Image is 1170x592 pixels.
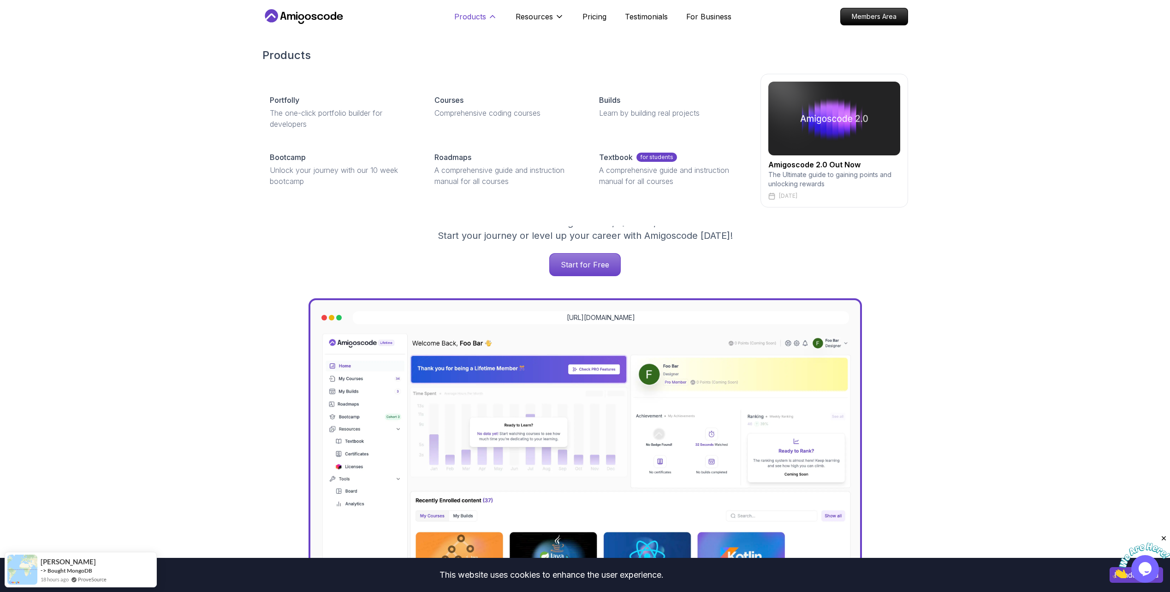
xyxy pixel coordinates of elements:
a: amigoscode 2.0Amigoscode 2.0 Out NowThe Ultimate guide to gaining points and unlocking rewards[DATE] [760,74,908,207]
a: PortfollyThe one-click portfolio builder for developers [262,87,420,137]
p: Members Area [841,8,908,25]
p: Courses [434,95,463,106]
a: Members Area [840,8,908,25]
p: Unlock your journey with our 10 week bootcamp [270,165,412,187]
a: Testimonials [625,11,668,22]
p: A comprehensive guide and instruction manual for all courses [599,165,742,187]
a: Textbookfor studentsA comprehensive guide and instruction manual for all courses [592,144,749,194]
p: Resources [516,11,553,22]
a: ProveSource [78,575,107,583]
button: Accept cookies [1110,567,1163,583]
p: Textbook [599,152,633,163]
span: [PERSON_NAME] [41,558,96,566]
p: Builds [599,95,620,106]
p: Comprehensive coding courses [434,107,577,118]
span: 18 hours ago [41,575,69,583]
a: Start for Free [549,253,621,276]
a: Pricing [582,11,606,22]
p: Portfolly [270,95,299,106]
p: A comprehensive guide and instruction manual for all courses [434,165,577,187]
img: provesource social proof notification image [7,555,37,585]
p: Learn by building real projects [599,107,742,118]
h2: Products [262,48,908,63]
h2: Amigoscode 2.0 Out Now [768,159,900,170]
p: Get unlimited access to coding , , and . Start your journey or level up your career with Amigosco... [430,216,740,242]
a: BuildsLearn by building real projects [592,87,749,126]
a: For Business [686,11,731,22]
p: Bootcamp [270,152,306,163]
a: CoursesComprehensive coding courses [427,87,584,126]
p: The one-click portfolio builder for developers [270,107,412,130]
span: -> [41,567,47,574]
p: Start for Free [550,254,620,276]
a: Bought MongoDB [48,567,92,574]
p: Products [454,11,486,22]
iframe: chat widget [1113,534,1170,578]
a: RoadmapsA comprehensive guide and instruction manual for all courses [427,144,584,194]
button: Resources [516,11,564,30]
a: BootcampUnlock your journey with our 10 week bootcamp [262,144,420,194]
div: This website uses cookies to enhance the user experience. [7,565,1096,585]
img: amigoscode 2.0 [768,82,900,155]
p: [DATE] [779,192,797,200]
p: The Ultimate guide to gaining points and unlocking rewards [768,170,900,189]
button: Products [454,11,497,30]
a: [URL][DOMAIN_NAME] [567,313,635,322]
p: Roadmaps [434,152,471,163]
p: for students [636,153,677,162]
